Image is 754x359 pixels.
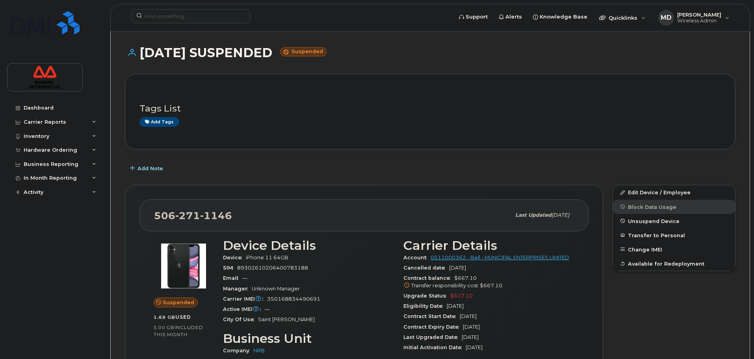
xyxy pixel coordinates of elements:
[628,260,704,266] span: Available for Redeployment
[223,286,252,292] span: Manager
[403,313,460,319] span: Contract Start Date
[431,255,569,260] a: 0511000362 - Bell - MUNICIPAL ENTERPRISES LIMITED
[223,238,394,253] h3: Device Details
[242,275,247,281] span: —
[267,296,320,302] span: 350168834490691
[258,316,315,322] span: Saint [PERSON_NAME]
[403,238,574,253] h3: Carrier Details
[137,165,163,172] span: Add Note
[403,344,466,350] span: Initial Activation Date
[163,299,194,306] span: Suspended
[628,218,680,224] span: Unsuspend Device
[154,314,175,320] span: 1.69 GB
[223,306,265,312] span: Active IMEI
[125,161,170,175] button: Add Note
[613,200,735,214] button: Block Data Usage
[175,314,191,320] span: used
[160,242,207,290] img: iPhone_11.jpg
[403,275,454,281] span: Contract balance
[403,334,462,340] span: Last Upgraded Date
[265,306,270,312] span: —
[200,210,232,221] span: 1146
[154,325,175,330] span: 5.00 GB
[223,296,267,302] span: Carrier IMEI
[450,293,473,299] span: $617.10
[252,286,300,292] span: Unknown Manager
[466,344,483,350] span: [DATE]
[154,324,203,337] span: included this month
[613,257,735,271] button: Available for Redeployment
[403,293,450,299] span: Upgrade Status
[223,275,242,281] span: Email
[613,214,735,228] button: Unsuspend Device
[139,104,721,113] h3: Tags List
[462,334,479,340] span: [DATE]
[403,303,447,309] span: Eligibility Date
[403,265,449,271] span: Cancelled date
[480,283,502,288] span: $667.10
[154,210,232,221] span: 506
[613,242,735,257] button: Change IMEI
[280,47,327,56] small: Suspended
[411,283,478,288] span: Transfer responsibility cost
[403,275,574,289] span: $667.10
[403,324,463,330] span: Contract Expiry Date
[613,185,735,199] a: Edit Device / Employee
[463,324,480,330] span: [DATE]
[449,265,466,271] span: [DATE]
[139,117,179,127] a: Add tags
[460,313,477,319] span: [DATE]
[223,316,258,322] span: City Of Use
[223,348,253,353] span: Company
[515,212,552,218] span: Last updated
[253,348,265,353] a: NRB
[175,210,200,221] span: 271
[237,265,308,271] span: 89302610206400783188
[125,46,735,60] h1: [DATE] SUSPENDED
[223,265,237,271] span: SIM
[223,331,394,346] h3: Business Unit
[223,255,246,260] span: Device
[403,255,431,260] span: Account
[447,303,464,309] span: [DATE]
[613,228,735,242] button: Transfer to Personal
[552,212,569,218] span: [DATE]
[246,255,288,260] span: iPhone 11 64GB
